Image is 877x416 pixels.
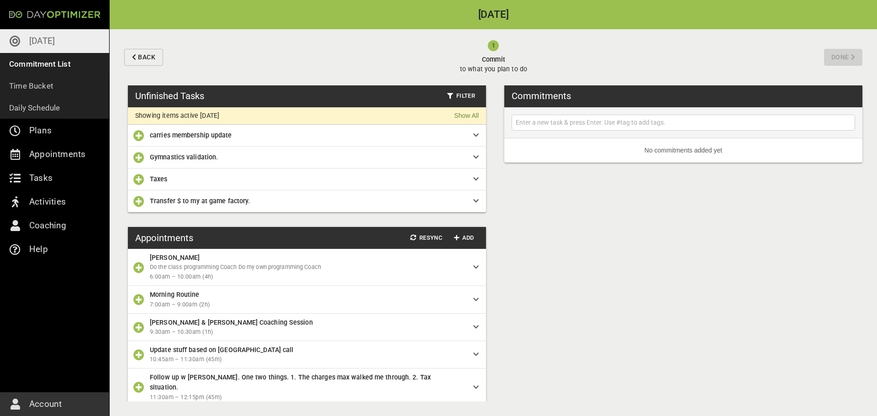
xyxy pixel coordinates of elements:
button: Back [124,49,163,66]
p: Daily Schedule [9,101,60,114]
span: Commit [460,55,527,64]
p: Tasks [29,171,53,185]
span: 10:45am – 11:30am (45m) [150,355,466,364]
p: [DATE] [29,34,55,48]
div: Update stuff based on [GEOGRAPHIC_DATA] call10:45am – 11:30am (45m) [128,341,486,369]
span: Back [138,52,155,63]
button: Committo what you plan to do [167,29,820,85]
li: No commitments added yet [504,138,862,163]
span: carries membership update [150,132,232,139]
div: Follow up w [PERSON_NAME]. One two things. 1. The charges max walked me through. 2. Tax situation... [128,369,486,406]
input: Enter a new task & press Enter. Use #tag to add tags. [514,117,853,128]
span: 11:30am – 12:15pm (45m) [150,393,466,402]
div: [PERSON_NAME] & [PERSON_NAME] Coaching Session9:30am – 10:30am (1h) [128,314,486,341]
span: [PERSON_NAME] [150,254,200,261]
span: Add [453,233,475,243]
a: Show All [454,111,479,121]
p: Coaching [29,218,67,233]
p: Help [29,242,48,257]
text: 1 [492,42,495,49]
span: 6:00am – 10:00am (4h) [150,272,466,282]
span: Taxes [150,175,168,183]
div: Transfer $ to my at game factory. [128,190,486,212]
span: Gymnastics validation. [150,153,218,161]
span: Do the class programming Coach Do my own programming Coach [150,263,321,270]
p: Time Bucket [9,79,53,92]
span: Morning Routine [150,291,200,298]
p: Activities [29,195,66,209]
div: Taxes [128,169,486,190]
h3: Appointments [135,231,193,245]
span: Update stuff based on [GEOGRAPHIC_DATA] call [150,346,293,353]
span: 9:30am – 10:30am (1h) [150,327,466,337]
div: [PERSON_NAME]Do the class programming Coach Do my own programming Coach6:00am – 10:00am (4h) [128,249,486,286]
p: Appointments [29,147,85,162]
h3: Unfinished Tasks [135,89,204,103]
span: Follow up w [PERSON_NAME]. One two things. 1. The charges max walked me through. 2. Tax situation. [150,374,431,391]
h3: Commitments [512,89,571,103]
p: Showing items [135,112,180,119]
p: Commitment List [9,58,71,70]
span: Transfer $ to my at game factory. [150,197,250,205]
p: Plans [29,123,52,138]
p: to what you plan to do [460,64,527,74]
button: Add [449,231,479,245]
img: Day Optimizer [9,11,100,18]
span: 7:00am – 9:00am (2h) [150,300,466,310]
button: Resync [407,231,446,245]
span: [PERSON_NAME] & [PERSON_NAME] Coaching Session [150,319,313,326]
div: Morning Routine7:00am – 9:00am (2h) [128,286,486,313]
h2: [DATE] [110,10,877,20]
span: Filter [447,91,475,101]
button: Filter [444,89,479,103]
p: active [DATE] [180,112,219,119]
p: Account [29,397,62,411]
div: carries membership update [128,125,486,147]
span: Resync [410,233,442,243]
div: Gymnastics validation. [128,147,486,169]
